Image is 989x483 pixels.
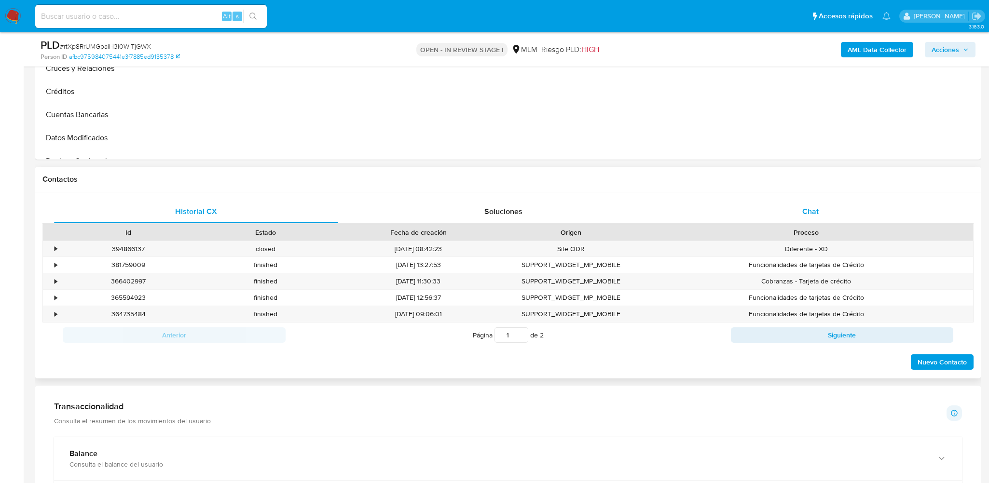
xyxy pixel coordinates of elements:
div: • [55,293,57,302]
a: afbc975984075441e3f7885ed9135378 [69,53,180,61]
span: 2 [540,330,544,340]
div: [DATE] 13:27:53 [334,257,503,273]
span: Chat [802,206,819,217]
div: finished [197,257,334,273]
button: Cuentas Bancarias [37,103,158,126]
div: 364735484 [60,306,197,322]
div: finished [197,290,334,306]
b: PLD [41,37,60,53]
span: Soluciones [484,206,522,217]
div: Funcionalidades de tarjetas de Crédito [640,257,973,273]
div: • [55,277,57,286]
div: [DATE] 08:42:23 [334,241,503,257]
a: Salir [972,11,982,21]
div: SUPPORT_WIDGET_MP_MOBILE [502,257,639,273]
div: finished [197,273,334,289]
div: finished [197,306,334,322]
div: SUPPORT_WIDGET_MP_MOBILE [502,290,639,306]
div: Funcionalidades de tarjetas de Crédito [640,290,973,306]
button: Devices Geolocation [37,149,158,173]
div: 381759009 [60,257,197,273]
span: 3.163.0 [969,23,984,30]
div: Estado [204,228,327,237]
button: Datos Modificados [37,126,158,149]
button: Siguiente [731,327,954,343]
button: Cruces y Relaciones [37,57,158,80]
div: [DATE] 09:06:01 [334,306,503,322]
div: Id [67,228,190,237]
div: 394866137 [60,241,197,257]
div: [DATE] 11:30:33 [334,273,503,289]
span: HIGH [581,44,599,55]
div: 365594923 [60,290,197,306]
div: SUPPORT_WIDGET_MP_MOBILE [502,273,639,289]
div: Proceso [646,228,966,237]
div: Funcionalidades de tarjetas de Crédito [640,306,973,322]
button: Acciones [925,42,975,57]
button: Nuevo Contacto [911,354,974,370]
div: Cobranzas - Tarjeta de crédito [640,273,973,289]
span: Alt [223,12,231,21]
div: SUPPORT_WIDGET_MP_MOBILE [502,306,639,322]
a: Notificaciones [882,12,891,20]
p: diego.ortizcastro@mercadolibre.com.mx [914,12,968,21]
h1: Contactos [42,174,974,184]
div: • [55,244,57,254]
div: Origen [509,228,632,237]
b: Person ID [41,53,67,61]
span: Nuevo Contacto [918,355,967,369]
span: Riesgo PLD: [541,44,599,55]
div: [DATE] 12:56:37 [334,290,503,306]
div: closed [197,241,334,257]
span: Página de [473,327,544,343]
span: Acciones [932,42,959,57]
span: Historial CX [175,206,217,217]
button: Anterior [63,327,286,343]
b: AML Data Collector [848,42,907,57]
div: 366402997 [60,273,197,289]
div: Diferente - XD [640,241,973,257]
div: Fecha de creación [341,228,496,237]
button: AML Data Collector [841,42,913,57]
div: MLM [511,44,537,55]
div: Site ODR [502,241,639,257]
span: # rtXp8RrUMGpaiH3I0WlTjGWX [60,41,151,51]
p: OPEN - IN REVIEW STAGE I [416,43,508,56]
button: search-icon [243,10,263,23]
div: • [55,309,57,319]
span: s [236,12,239,21]
button: Créditos [37,80,158,103]
div: • [55,260,57,269]
input: Buscar usuario o caso... [35,10,267,23]
span: Accesos rápidos [819,11,873,21]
